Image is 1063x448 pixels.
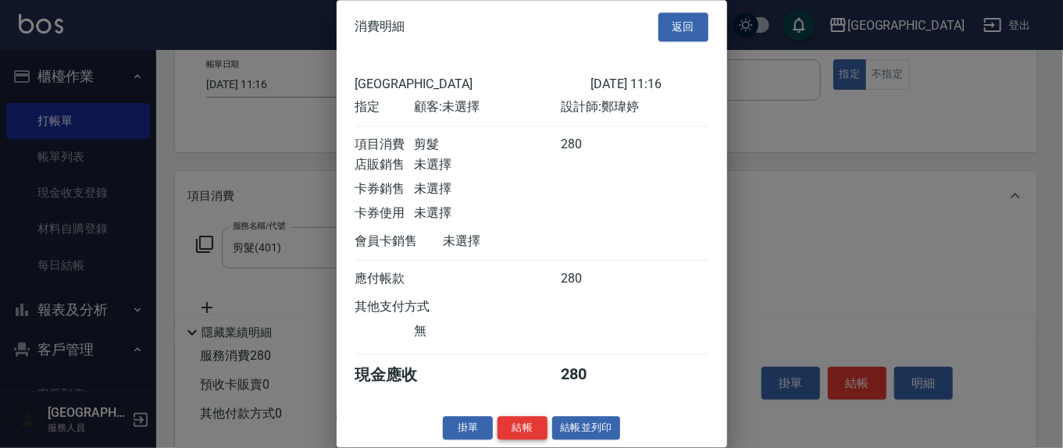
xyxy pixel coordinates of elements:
div: 會員卡銷售 [355,233,444,250]
div: 280 [561,364,619,386]
div: 應付帳款 [355,271,414,287]
button: 結帳 [498,416,548,440]
button: 結帳並列印 [552,416,620,440]
div: 未選擇 [414,181,561,197]
div: 指定 [355,99,414,116]
div: 其他支付方式 [355,299,473,315]
div: [GEOGRAPHIC_DATA] [355,76,590,91]
div: 卡券使用 [355,205,414,222]
div: 現金應收 [355,364,444,386]
div: 顧客: 未選擇 [414,99,561,116]
span: 消費明細 [355,20,405,35]
div: 項目消費 [355,137,414,153]
div: 未選擇 [414,205,561,222]
div: 無 [414,323,561,340]
button: 返回 [658,12,708,41]
div: 店販銷售 [355,157,414,173]
div: 未選擇 [414,157,561,173]
div: 280 [561,137,619,153]
button: 掛單 [443,416,493,440]
div: 設計師: 鄭瑋婷 [561,99,708,116]
div: 280 [561,271,619,287]
div: 卡券銷售 [355,181,414,197]
div: 剪髮 [414,137,561,153]
div: [DATE] 11:16 [590,76,708,91]
div: 未選擇 [444,233,590,250]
